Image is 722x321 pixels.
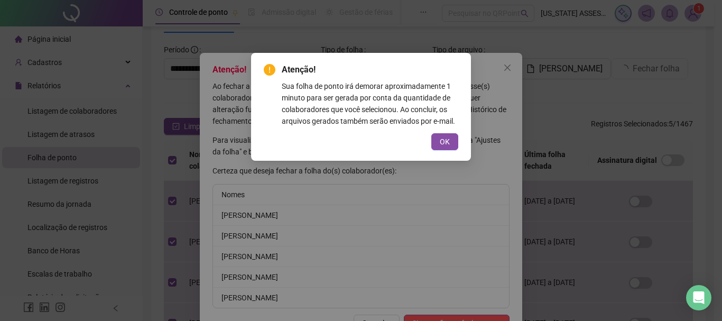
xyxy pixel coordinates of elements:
[282,80,458,127] div: Sua folha de ponto irá demorar aproximadamente 1 minuto para ser gerada por conta da quantidade d...
[282,63,458,76] span: Atenção!
[264,64,275,76] span: exclamation-circle
[440,136,450,148] span: OK
[431,133,458,150] button: OK
[686,285,711,310] div: Open Intercom Messenger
